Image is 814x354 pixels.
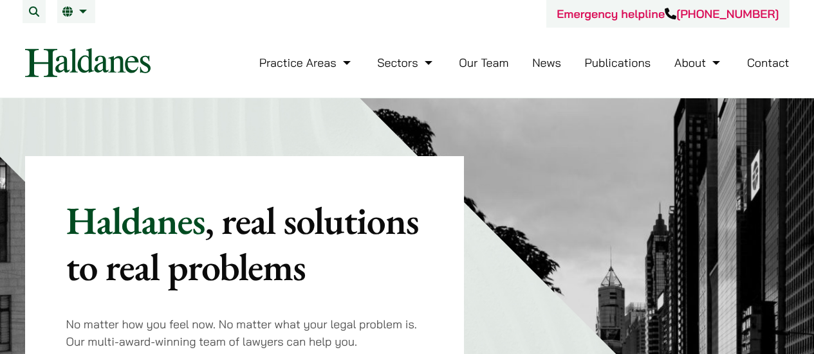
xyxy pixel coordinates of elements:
a: News [532,55,561,70]
a: Contact [747,55,790,70]
p: Haldanes [66,197,423,290]
a: Our Team [459,55,508,70]
a: Publications [585,55,651,70]
a: Sectors [377,55,435,70]
img: Logo of Haldanes [25,48,151,77]
a: EN [62,6,90,17]
a: Practice Areas [259,55,354,70]
p: No matter how you feel now. No matter what your legal problem is. Our multi-award-winning team of... [66,315,423,350]
a: About [674,55,723,70]
mark: , real solutions to real problems [66,195,419,292]
a: Emergency helpline[PHONE_NUMBER] [557,6,779,21]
